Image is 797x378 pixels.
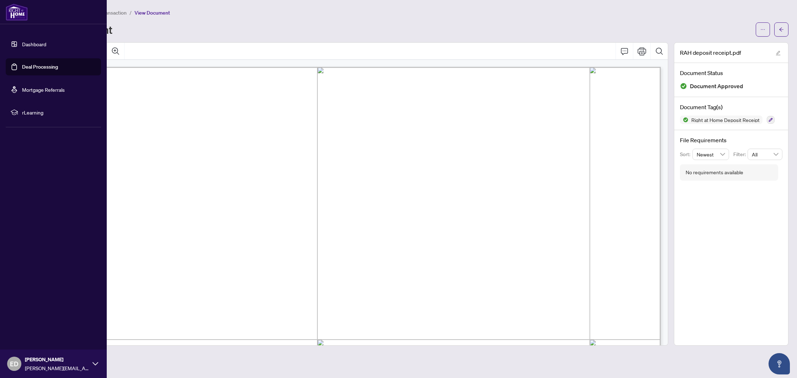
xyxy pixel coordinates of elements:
h4: File Requirements [680,136,782,144]
span: View Document [134,10,170,16]
span: RAH deposit receipt.pdf [680,48,741,57]
li: / [130,9,132,17]
span: All [752,149,778,160]
span: Newest [697,149,725,160]
div: No requirements available [686,169,743,176]
span: rLearning [22,108,96,116]
a: Deal Processing [22,64,58,70]
span: edit [776,50,781,55]
span: [PERSON_NAME] [25,356,89,363]
span: Document Approved [690,81,743,91]
a: Dashboard [22,41,46,47]
a: Mortgage Referrals [22,86,65,93]
span: ED [10,359,19,369]
span: arrow-left [779,27,784,32]
img: Status Icon [680,116,688,124]
span: Right at Home Deposit Receipt [688,117,762,122]
button: Open asap [769,353,790,374]
span: [PERSON_NAME][EMAIL_ADDRESS][DOMAIN_NAME] [25,364,89,372]
span: ellipsis [760,27,765,32]
h4: Document Status [680,69,782,77]
img: logo [6,4,28,21]
h4: Document Tag(s) [680,103,782,111]
img: Document Status [680,82,687,90]
p: Sort: [680,150,692,158]
p: Filter: [733,150,748,158]
span: View Transaction [89,10,127,16]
